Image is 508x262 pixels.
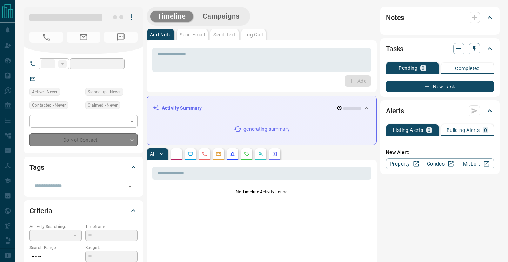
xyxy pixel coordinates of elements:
[243,126,289,133] p: generating summary
[386,81,494,92] button: New Task
[455,66,480,71] p: Completed
[153,102,371,115] div: Activity Summary
[67,32,100,43] span: No Email
[386,9,494,26] div: Notes
[422,158,458,169] a: Condos
[32,88,58,95] span: Active - Never
[29,32,63,43] span: No Number
[29,202,138,219] div: Criteria
[150,152,155,156] p: All
[258,151,263,157] svg: Opportunities
[216,151,221,157] svg: Emails
[196,11,247,22] button: Campaigns
[125,181,135,191] button: Open
[29,133,138,146] div: Do Not Contact
[484,128,487,133] p: 0
[386,149,494,156] p: New Alert:
[386,40,494,57] div: Tasks
[29,162,44,173] h2: Tags
[428,128,430,133] p: 0
[386,102,494,119] div: Alerts
[422,66,425,70] p: 0
[272,151,278,157] svg: Agent Actions
[174,151,179,157] svg: Notes
[399,66,417,70] p: Pending
[447,128,480,133] p: Building Alerts
[85,244,138,251] p: Budget:
[104,32,138,43] span: No Number
[41,76,44,81] a: --
[230,151,235,157] svg: Listing Alerts
[88,88,121,95] span: Signed up - Never
[32,102,66,109] span: Contacted - Never
[150,32,171,37] p: Add Note
[458,158,494,169] a: Mr.Loft
[29,205,52,216] h2: Criteria
[29,244,82,251] p: Search Range:
[386,12,404,23] h2: Notes
[85,223,138,230] p: Timeframe:
[152,189,371,195] p: No Timeline Activity Found
[244,151,249,157] svg: Requests
[386,158,422,169] a: Property
[29,223,82,230] p: Actively Searching:
[188,151,193,157] svg: Lead Browsing Activity
[29,159,138,176] div: Tags
[162,105,202,112] p: Activity Summary
[202,151,207,157] svg: Calls
[150,11,193,22] button: Timeline
[386,105,404,116] h2: Alerts
[386,43,403,54] h2: Tasks
[393,128,423,133] p: Listing Alerts
[88,102,118,109] span: Claimed - Never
